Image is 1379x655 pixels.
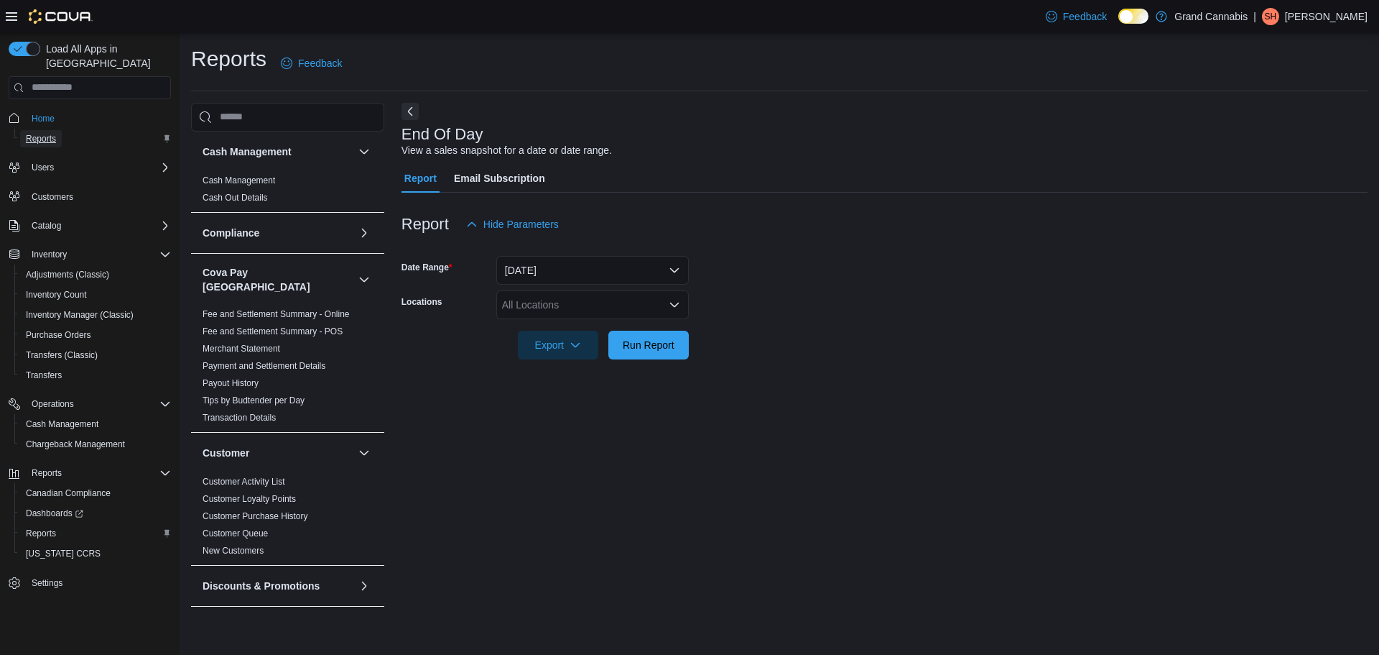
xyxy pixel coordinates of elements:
span: Cash Out Details [203,192,268,203]
span: Settings [32,577,62,589]
button: Cash Management [14,414,177,434]
h3: Report [401,216,449,233]
span: Feedback [298,56,342,70]
span: Cash Management [203,175,275,186]
nav: Complex example [9,102,171,631]
span: Settings [26,574,171,592]
span: SH [1265,8,1277,25]
span: Report [404,164,437,193]
span: Export [526,331,590,359]
button: [US_STATE] CCRS [14,544,177,564]
span: Payment and Settlement Details [203,360,325,372]
a: [US_STATE] CCRS [20,545,106,562]
button: [DATE] [496,256,689,285]
span: [US_STATE] CCRS [26,548,101,559]
span: Email Subscription [454,164,545,193]
button: Next [401,103,419,120]
button: Catalog [26,217,67,234]
span: Operations [26,395,171,413]
a: Inventory Manager (Classic) [20,306,139,324]
span: Dashboards [20,505,171,522]
div: Cova Pay [GEOGRAPHIC_DATA] [191,306,384,432]
span: Home [26,109,171,127]
button: Customer [203,446,353,460]
a: Fee and Settlement Summary - POS [203,326,343,336]
span: Inventory [32,249,67,260]
button: Open list of options [669,299,680,311]
button: Chargeback Management [14,434,177,454]
span: Customer Queue [203,528,268,539]
button: Export [518,331,598,359]
button: Finance [356,618,373,636]
a: Feedback [1040,2,1113,31]
span: Users [26,159,171,176]
span: Reports [26,528,56,539]
span: Transfers (Classic) [20,347,171,364]
span: Inventory Count [26,289,87,301]
span: Chargeback Management [20,436,171,453]
span: New Customers [203,545,264,556]
a: Customer Activity List [203,477,285,487]
a: Transfers [20,367,68,384]
a: New Customers [203,546,264,556]
span: Canadian Compliance [20,485,171,502]
span: Cash Management [20,416,171,433]
span: Catalog [32,220,61,232]
span: Feedback [1063,9,1107,24]
button: Purchase Orders [14,325,177,345]
h3: Customer [203,446,249,460]
span: Load All Apps in [GEOGRAPHIC_DATA] [40,42,171,70]
a: Payout History [203,378,259,388]
span: Transaction Details [203,412,276,423]
button: Inventory [3,244,177,265]
a: Cash Management [20,416,104,433]
button: Finance [203,620,353,634]
div: Stephanie Harrietha [1262,8,1279,25]
a: Transfers (Classic) [20,347,103,364]
a: Cash Management [203,175,275,185]
a: Payment and Settlement Details [203,361,325,371]
span: Fee and Settlement Summary - Online [203,308,350,320]
h3: Discounts & Promotions [203,579,320,593]
button: Customer [356,444,373,462]
span: Fee and Settlement Summary - POS [203,326,343,337]
h3: Compliance [203,226,259,240]
span: Washington CCRS [20,545,171,562]
button: Operations [3,394,177,414]
span: Catalog [26,217,171,234]
a: Dashboards [14,503,177,523]
span: Transfers [20,367,171,384]
span: Customer Activity List [203,476,285,487]
span: Customer Purchase History [203,510,308,522]
a: Reports [20,525,62,542]
a: Reports [20,130,62,147]
h3: Cova Pay [GEOGRAPHIC_DATA] [203,265,353,294]
button: Settings [3,572,177,593]
a: Adjustments (Classic) [20,266,115,283]
span: Customers [26,188,171,206]
span: Tips by Budtender per Day [203,395,305,406]
span: Transfers (Classic) [26,349,98,361]
span: Hide Parameters [483,217,559,232]
a: Dashboards [20,505,89,522]
button: Inventory [26,246,73,263]
span: Transfers [26,370,62,381]
span: Inventory Count [20,286,171,303]
span: Adjustments (Classic) [20,266,171,283]
a: Customer Queue [203,528,268,539]
h3: Finance [203,620,241,634]
button: Canadian Compliance [14,483,177,503]
span: Reports [20,130,171,147]
span: Reports [32,467,62,479]
label: Date Range [401,262,452,273]
span: Inventory [26,246,171,263]
span: Purchase Orders [20,326,171,344]
span: Reports [26,464,171,482]
button: Transfers [14,365,177,385]
a: Customer Purchase History [203,511,308,521]
label: Locations [401,296,442,308]
span: Operations [32,398,74,410]
span: Adjustments (Classic) [26,269,109,280]
button: Compliance [356,224,373,242]
span: Run Report [623,338,674,352]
